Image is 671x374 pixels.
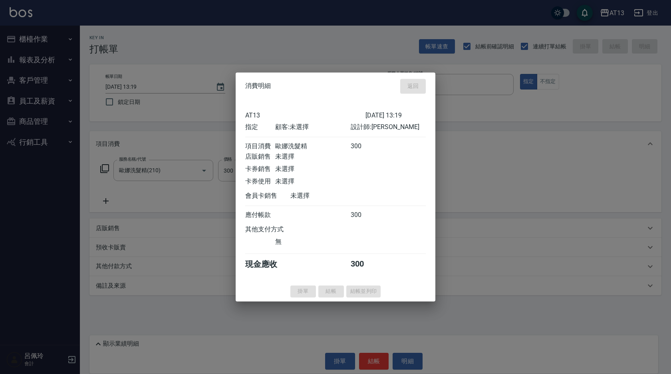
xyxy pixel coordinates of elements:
[365,111,426,119] div: [DATE] 13:19
[275,123,350,131] div: 顧客: 未選擇
[351,123,426,131] div: 設計師: [PERSON_NAME]
[275,238,350,246] div: 無
[245,82,271,90] span: 消費明細
[245,177,275,186] div: 卡券使用
[275,142,350,151] div: 歐娜洗髮精
[351,211,381,219] div: 300
[275,177,350,186] div: 未選擇
[245,165,275,173] div: 卡券銷售
[245,123,275,131] div: 指定
[245,192,290,200] div: 會員卡銷售
[245,225,306,234] div: 其他支付方式
[351,142,381,151] div: 300
[245,211,275,219] div: 應付帳款
[245,111,365,119] div: AT13
[245,142,275,151] div: 項目消費
[245,153,275,161] div: 店販銷售
[245,259,290,270] div: 現金應收
[290,192,365,200] div: 未選擇
[275,153,350,161] div: 未選擇
[351,259,381,270] div: 300
[275,165,350,173] div: 未選擇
